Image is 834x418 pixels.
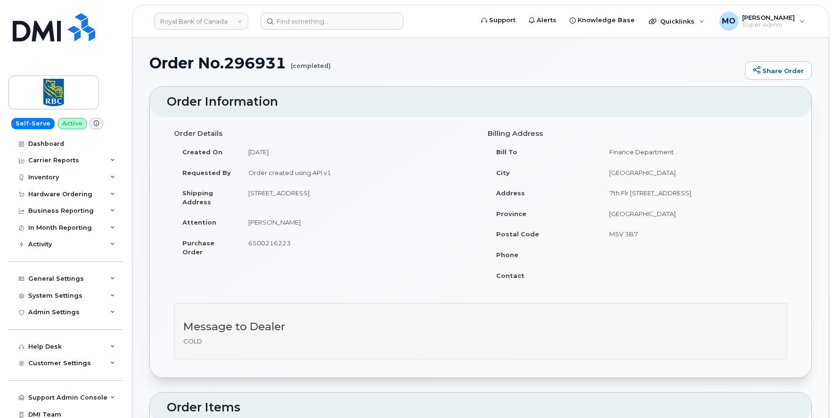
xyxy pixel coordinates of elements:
[240,183,474,212] td: [STREET_ADDRESS]
[601,162,787,183] td: [GEOGRAPHIC_DATA]
[182,218,216,226] strong: Attention
[496,230,539,238] strong: Postal Code
[601,183,787,203] td: 7th Flr [STREET_ADDRESS]
[240,162,474,183] td: Order created using API v1
[182,169,231,176] strong: Requested By
[182,189,213,206] strong: Shipping Address
[496,169,510,176] strong: City
[182,239,214,256] strong: Purchase Order
[496,251,518,259] strong: Phone
[601,142,787,162] td: Finance Department
[745,61,812,80] a: Share Order
[167,95,794,109] h2: Order Information
[240,212,474,233] td: [PERSON_NAME]
[496,272,524,279] strong: Contact
[167,401,794,414] h2: Order Items
[496,148,517,156] strong: Bill To
[149,55,740,71] h1: Order No.296931
[291,55,331,69] small: (completed)
[496,189,525,197] strong: Address
[240,142,474,162] td: [DATE]
[601,224,787,244] td: M5V 3B7
[182,148,222,156] strong: Created On
[248,239,291,247] span: 6500216223
[174,130,474,138] h4: Order Details
[601,203,787,224] td: [GEOGRAPHIC_DATA]
[496,210,526,217] strong: Province
[183,321,778,333] h3: Message to Dealer
[183,337,778,346] p: COLD
[488,130,787,138] h4: Billing Address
